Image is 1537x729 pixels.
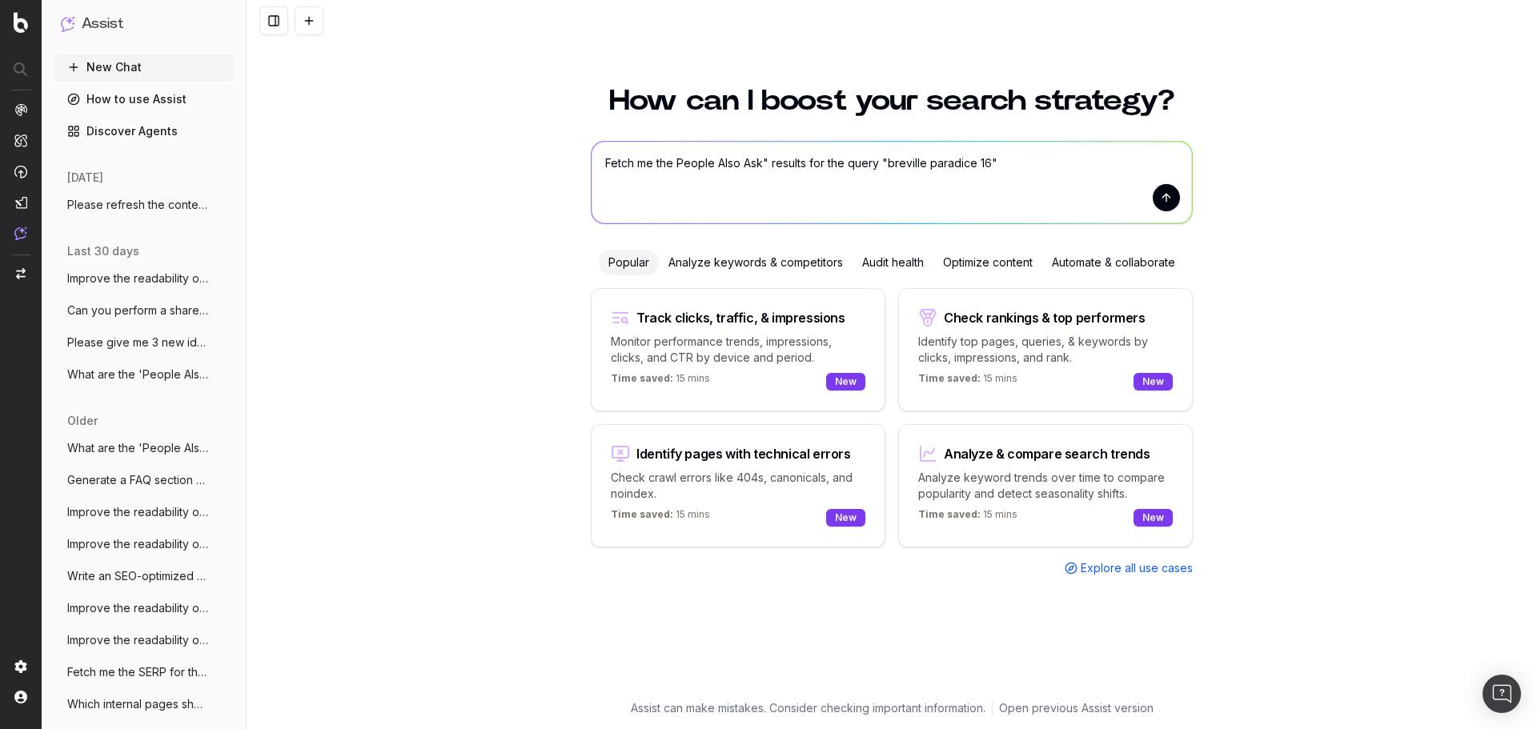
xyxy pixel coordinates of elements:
[67,664,208,680] span: Fetch me the SERP for the query "abt fur
[61,13,227,35] button: Assist
[54,531,234,557] button: Improve the readability of [URL]
[54,435,234,461] button: What are the 'People Also Ask' questions
[944,311,1146,324] div: Check rankings & top performers
[14,103,27,116] img: Analytics
[1134,509,1173,527] div: New
[1042,250,1185,275] div: Automate & collaborate
[67,568,208,584] span: Write an SEO-optimized PLP description f
[631,700,985,716] p: Assist can make mistakes. Consider checking important information.
[54,627,234,653] button: Improve the readability of this URL on a
[54,563,234,589] button: Write an SEO-optimized PLP description f
[14,660,27,673] img: Setting
[67,472,208,488] span: Generate a FAQ section for [URL]
[54,330,234,355] button: Please give me 3 new ideas for a title t
[611,372,673,384] span: Time saved:
[918,470,1173,502] p: Analyze keyword trends over time to compare popularity and detect seasonality shifts.
[591,86,1193,115] h1: How can I boost your search strategy?
[54,691,234,717] button: Which internal pages should I link to fr
[67,440,208,456] span: What are the 'People Also Ask' questions
[54,362,234,387] button: What are the 'People Also Ask' questions
[67,504,208,520] span: Improve the readability of [URL]
[933,250,1042,275] div: Optimize content
[54,659,234,685] button: Fetch me the SERP for the query "abt fur
[853,250,933,275] div: Audit health
[54,118,234,144] a: Discover Agents
[918,334,1173,366] p: Identify top pages, queries, & keywords by clicks, impressions, and rank.
[67,170,103,186] span: [DATE]
[636,447,851,460] div: Identify pages with technical errors
[918,372,1017,391] p: 15 mins
[54,595,234,621] button: Improve the readability of [URL]
[67,270,208,286] span: Improve the readability of this page:
[1483,675,1521,713] div: Open Intercom Messenger
[611,470,865,502] p: Check crawl errors like 404s, canonicals, and noindex.
[1081,560,1193,576] span: Explore all use cases
[54,298,234,323] button: Can you perform a share of voice analysi
[67,334,208,350] span: Please give me 3 new ideas for a title t
[67,367,208,383] span: What are the 'People Also Ask' questions
[67,243,139,259] span: last 30 days
[16,268,26,279] img: Switch project
[611,508,710,527] p: 15 mins
[54,499,234,525] button: Improve the readability of [URL]
[611,508,673,520] span: Time saved:
[54,54,234,80] button: New Chat
[944,447,1150,460] div: Analyze & compare search trends
[54,467,234,493] button: Generate a FAQ section for [URL]
[918,508,981,520] span: Time saved:
[54,86,234,112] a: How to use Assist
[599,250,659,275] div: Popular
[14,196,27,209] img: Studio
[999,700,1154,716] a: Open previous Assist version
[611,372,710,391] p: 15 mins
[826,509,865,527] div: New
[67,197,208,213] span: Please refresh the content on this page:
[1065,560,1193,576] a: Explore all use cases
[67,413,98,429] span: older
[54,266,234,291] button: Improve the readability of this page:
[14,691,27,703] img: My account
[61,16,75,31] img: Assist
[67,632,208,648] span: Improve the readability of this URL on a
[611,334,865,366] p: Monitor performance trends, impressions, clicks, and CTR by device and period.
[82,13,123,35] h1: Assist
[918,508,1017,527] p: 15 mins
[1134,373,1173,391] div: New
[592,142,1192,223] textarea: Fetch me the People Also Ask" results for the query "breville paradice 16"
[67,600,208,616] span: Improve the readability of [URL]
[826,373,865,391] div: New
[14,12,28,33] img: Botify logo
[67,536,208,552] span: Improve the readability of [URL]
[14,134,27,147] img: Intelligence
[918,372,981,384] span: Time saved:
[14,226,27,240] img: Assist
[67,696,208,712] span: Which internal pages should I link to fr
[14,165,27,178] img: Activation
[67,302,208,318] span: Can you perform a share of voice analysi
[636,311,845,324] div: Track clicks, traffic, & impressions
[659,250,853,275] div: Analyze keywords & competitors
[54,192,234,218] button: Please refresh the content on this page:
